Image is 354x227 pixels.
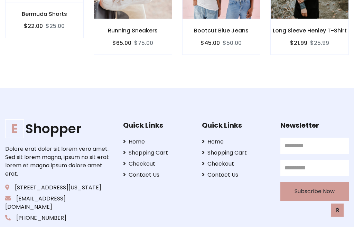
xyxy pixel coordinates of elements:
h5: Quick Links [202,121,270,129]
h6: $45.00 [201,40,220,46]
span: E [5,119,24,138]
h6: Running Sneakers [94,27,172,34]
del: $75.00 [134,39,153,47]
a: Shopping Cart [202,149,270,157]
a: Checkout [123,160,192,168]
a: Contact Us [202,171,270,179]
a: EShopper [5,121,112,137]
del: $25.99 [310,39,329,47]
a: Home [123,138,192,146]
h6: Bootcut Blue Jeans [183,27,260,34]
h6: $65.00 [112,40,131,46]
h1: Shopper [5,121,112,137]
h6: Long Sleeve Henley T-Shirt [271,27,348,34]
p: Dolore erat dolor sit lorem vero amet. Sed sit lorem magna, ipsum no sit erat lorem et magna ipsu... [5,145,112,178]
button: Subscribe Now [280,182,349,201]
h6: $22.00 [24,23,43,29]
p: [EMAIL_ADDRESS][DOMAIN_NAME] [5,195,112,211]
p: [STREET_ADDRESS][US_STATE] [5,184,112,192]
a: Contact Us [123,171,192,179]
del: $25.00 [46,22,65,30]
del: $50.00 [223,39,242,47]
h6: $21.99 [290,40,307,46]
h6: Bermuda Shorts [6,11,83,17]
a: Checkout [202,160,270,168]
p: [PHONE_NUMBER] [5,214,112,222]
h5: Quick Links [123,121,192,129]
a: Home [202,138,270,146]
a: Shopping Cart [123,149,192,157]
h5: Newsletter [280,121,349,129]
